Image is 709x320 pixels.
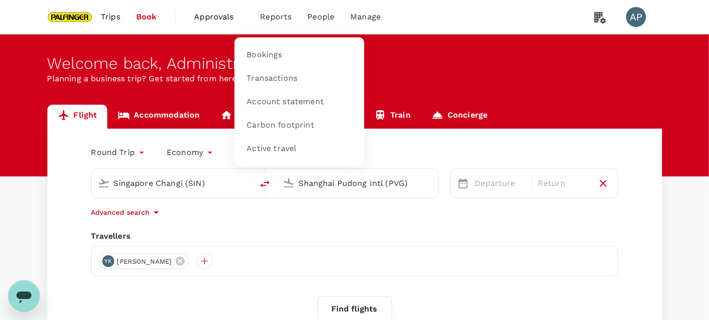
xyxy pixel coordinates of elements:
span: Book [136,11,157,23]
a: Accommodation [107,105,210,129]
div: Economy [167,145,215,160]
p: Advanced search [91,207,150,217]
a: Bookings [240,43,358,67]
a: Flight [47,105,108,129]
span: Transactions [246,73,297,84]
a: Long stay [210,105,286,129]
span: [PERSON_NAME] [111,257,178,267]
div: YK[PERSON_NAME] [100,253,189,269]
a: Concierge [421,105,498,129]
a: Active travel [240,137,358,160]
div: Welcome back , Administrator . [47,54,662,73]
button: Open [246,182,248,184]
div: AP [626,7,646,27]
p: Departure [475,177,526,189]
span: Manage [350,11,381,23]
span: Account statement [246,96,324,108]
span: Active travel [246,143,296,155]
span: Bookings [246,49,282,61]
div: Travellers [91,230,618,242]
img: Palfinger Asia Pacific Pte Ltd [47,6,93,28]
a: Transactions [240,67,358,90]
span: Trips [101,11,120,23]
span: People [307,11,334,23]
iframe: Button to launch messaging window [8,280,40,312]
span: Carbon footprint [246,120,314,131]
div: YK [102,255,114,267]
a: Account statement [240,90,358,114]
input: Depart from [114,175,232,191]
button: Advanced search [91,206,162,218]
p: Return [538,177,589,189]
span: Reports [260,11,291,23]
input: Going to [299,175,417,191]
span: Approvals [194,11,244,23]
p: Planning a business trip? Get started from here. [47,73,662,85]
button: delete [253,172,277,196]
div: Round Trip [91,145,147,160]
a: Carbon footprint [240,114,358,137]
button: Open [431,182,433,184]
a: Train [364,105,421,129]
